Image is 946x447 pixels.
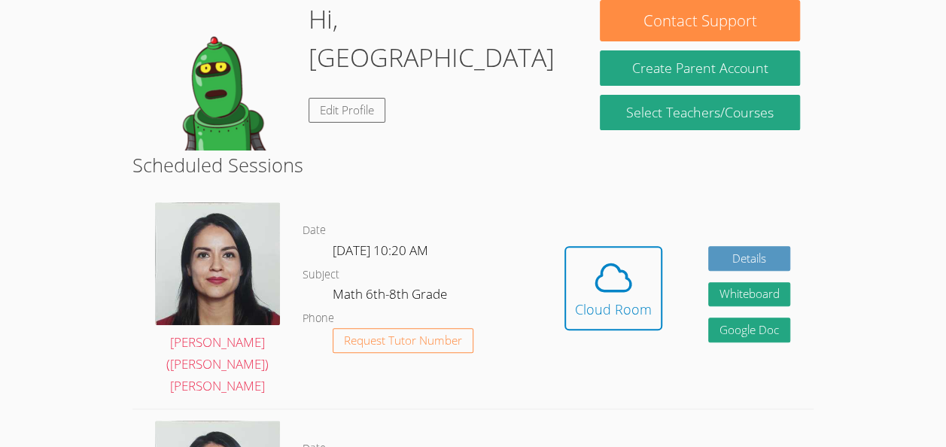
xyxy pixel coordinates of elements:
[333,242,428,259] span: [DATE] 10:20 AM
[303,266,339,284] dt: Subject
[344,335,462,346] span: Request Tutor Number
[564,246,662,330] button: Cloud Room
[309,98,385,123] a: Edit Profile
[155,202,280,397] a: [PERSON_NAME] ([PERSON_NAME]) [PERSON_NAME]
[600,95,799,130] a: Select Teachers/Courses
[155,202,280,325] img: picture.jpeg
[708,246,791,271] a: Details
[132,151,814,179] h2: Scheduled Sessions
[333,284,450,309] dd: Math 6th-8th Grade
[575,299,652,320] div: Cloud Room
[708,282,791,307] button: Whiteboard
[600,50,799,86] button: Create Parent Account
[333,328,473,353] button: Request Tutor Number
[303,221,326,240] dt: Date
[708,318,791,342] a: Google Doc
[303,309,334,328] dt: Phone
